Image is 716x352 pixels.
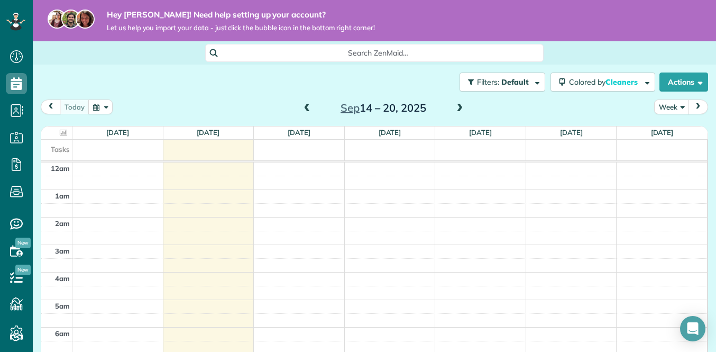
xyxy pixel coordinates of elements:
[317,102,449,114] h2: 14 – 20, 2025
[76,10,95,29] img: michelle-19f622bdf1676172e81f8f8fba1fb50e276960ebfe0243fe18214015130c80e4.jpg
[48,10,67,29] img: maria-72a9807cf96188c08ef61303f053569d2e2a8a1cde33d635c8a3ac13582a053d.jpg
[51,145,70,154] span: Tasks
[605,77,639,87] span: Cleaners
[197,128,219,137] a: [DATE]
[560,128,583,137] a: [DATE]
[51,164,70,173] span: 12am
[107,23,375,32] span: Let us help you import your data - just click the bubble icon in the bottom right corner!
[15,238,31,248] span: New
[454,73,545,92] a: Filters: Default
[659,73,708,92] button: Actions
[107,10,375,20] strong: Hey [PERSON_NAME]! Need help setting up your account?
[55,274,70,283] span: 4am
[41,100,61,114] button: prev
[60,100,89,114] button: today
[654,100,689,114] button: Week
[106,128,129,137] a: [DATE]
[550,73,655,92] button: Colored byCleaners
[651,128,674,137] a: [DATE]
[460,73,545,92] button: Filters: Default
[15,265,31,275] span: New
[688,100,708,114] button: next
[680,316,705,341] div: Open Intercom Messenger
[477,77,499,87] span: Filters:
[55,219,70,228] span: 2am
[55,247,70,255] span: 3am
[55,192,70,200] span: 1am
[288,128,310,137] a: [DATE]
[501,77,529,87] span: Default
[469,128,492,137] a: [DATE]
[61,10,80,29] img: jorge-587dff0eeaa6aab1f244e6dc62b8924c3b6ad411094392a53c71c6c4a576187d.jpg
[379,128,401,137] a: [DATE]
[569,77,641,87] span: Colored by
[55,329,70,338] span: 6am
[55,302,70,310] span: 5am
[341,101,360,114] span: Sep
